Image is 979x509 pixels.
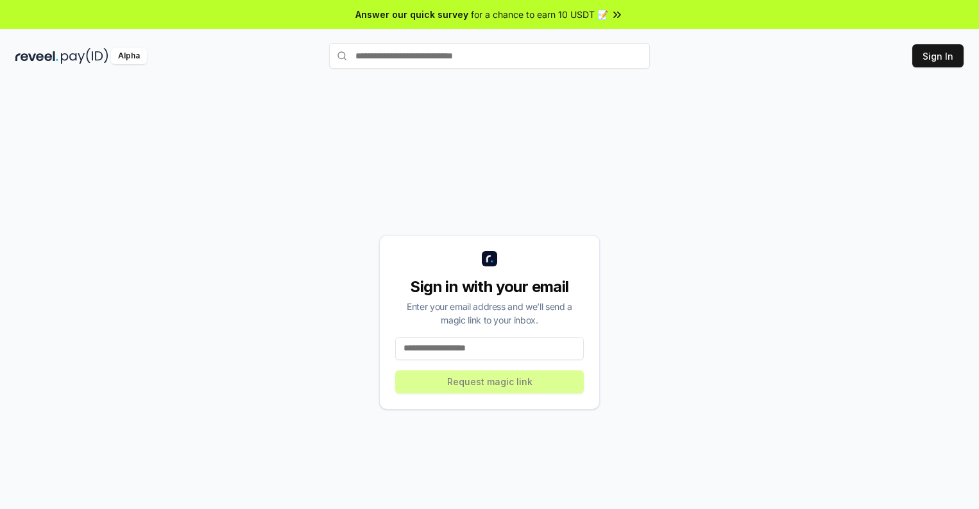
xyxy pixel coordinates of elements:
[15,48,58,64] img: reveel_dark
[61,48,108,64] img: pay_id
[482,251,497,266] img: logo_small
[395,277,584,297] div: Sign in with your email
[355,8,468,21] span: Answer our quick survey
[471,8,608,21] span: for a chance to earn 10 USDT 📝
[111,48,147,64] div: Alpha
[395,300,584,327] div: Enter your email address and we’ll send a magic link to your inbox.
[912,44,964,67] button: Sign In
